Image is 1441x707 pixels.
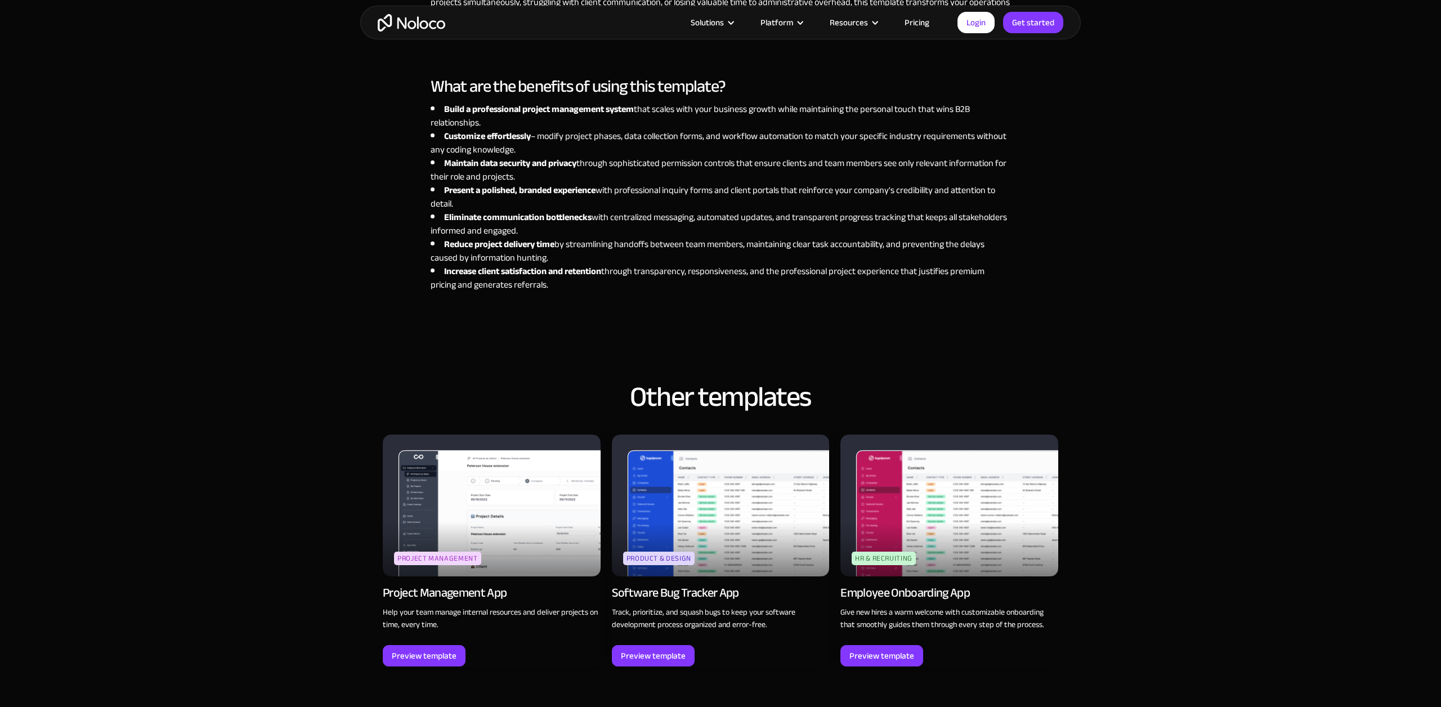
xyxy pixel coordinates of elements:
a: Login [957,12,995,33]
p: Give new hires a warm welcome with customizable onboarding that smoothly guides them through ever... [840,606,1058,631]
a: Get started [1003,12,1063,33]
strong: Increase client satisfaction and retention [444,263,601,280]
li: – modify project phases, data collection forms, and workflow automation to match your specific in... [431,129,1010,156]
div: Platform [746,15,816,30]
a: Product & DesignSoftware Bug Tracker AppTrack, prioritize, and squash bugs to keep your software ... [612,429,830,666]
strong: Reduce project delivery time [444,236,554,253]
li: through sophisticated permission controls that ensure clients and team members see only relevant ... [431,156,1010,184]
h4: Other templates [372,382,1069,412]
a: home [378,14,445,32]
div: Project Management App [383,585,507,601]
a: Pricing [890,15,943,30]
strong: Build a professional project management system [444,101,634,118]
p: Track, prioritize, and squash bugs to keep your software development process organized and error-... [612,606,830,631]
p: Help your team manage internal resources and deliver projects on time, every time. [383,606,601,631]
strong: Maintain data security and privacy [444,155,576,172]
a: Project ManagementProject Management AppHelp your team manage internal resources and deliver proj... [383,429,601,666]
li: through transparency, responsiveness, and the professional project experience that justifies prem... [431,265,1010,292]
li: with centralized messaging, automated updates, and transparent progress tracking that keeps all s... [431,211,1010,238]
strong: Present a polished, branded experience [444,182,596,199]
strong: Eliminate communication bottlenecks [444,209,592,226]
div: Project Management [394,552,481,565]
div: Solutions [677,15,746,30]
strong: Customize effortlessly [444,128,531,145]
div: Preview template [849,648,914,663]
div: Product & Design [623,552,695,565]
div: Solutions [691,15,724,30]
a: HR & RecruitingEmployee Onboarding AppGive new hires a warm welcome with customizable onboarding ... [840,429,1058,666]
div: Resources [830,15,868,30]
div: Preview template [621,648,686,663]
li: that scales with your business growth while maintaining the personal touch that wins B2B relation... [431,102,1010,129]
div: HR & Recruiting [852,552,916,565]
li: by streamlining handoffs between team members, maintaining clear task accountability, and prevent... [431,238,1010,265]
li: with professional inquiry forms and client portals that reinforce your company's credibility and ... [431,184,1010,211]
div: Platform [760,15,793,30]
div: Resources [816,15,890,30]
div: Software Bug Tracker App [612,585,739,601]
p: ‍ [431,292,1010,305]
div: Preview template [392,648,457,663]
div: Employee Onboarding App [840,585,970,601]
h2: What are the benefits of using this template? [431,81,1010,91]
